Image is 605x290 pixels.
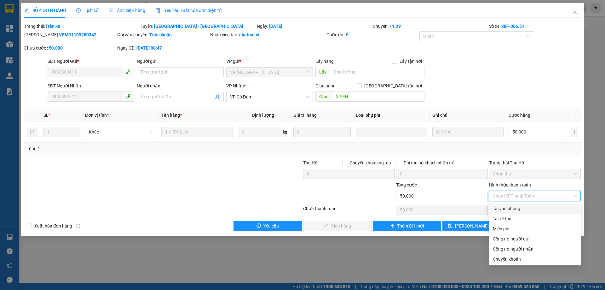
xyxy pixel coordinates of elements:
b: nhatmd.ct [239,32,260,37]
div: Chuyến: [372,23,488,30]
b: [DATE] 08:47 [136,45,162,50]
span: Đơn vị tính [85,113,109,118]
b: 0 [346,32,349,37]
span: SỬA ĐƠN HÀNG [24,8,66,13]
span: Thêm ĐH mới [397,222,424,229]
div: Chuyển khoản [493,256,577,263]
span: Tổng cước [396,182,417,187]
div: Công nợ người gửi [493,235,577,242]
button: save[PERSON_NAME] thay đổi [442,221,511,231]
span: Giao [315,92,332,102]
button: Close [566,3,584,21]
div: SĐT Người Nhận [48,82,134,89]
span: info-circle [76,224,80,228]
div: Gói vận chuyển: [117,31,209,38]
span: Lấy hàng [315,59,334,64]
div: VP gửi [226,58,313,65]
img: icon [155,8,160,13]
span: Giao hàng [315,83,336,88]
button: plus [571,127,578,137]
span: Yêu cầu xuất hóa đơn điện tử [155,8,222,13]
span: kg [282,127,288,137]
div: [PERSON_NAME]: [24,31,116,38]
span: Ảnh kiện hàng [109,8,145,13]
span: Chưa thu [493,169,577,179]
span: Yêu cầu [263,222,279,229]
span: [PERSON_NAME] thay đổi [455,222,505,229]
span: Định lượng [252,113,274,118]
span: Lấy [315,67,330,77]
span: Khác [89,127,153,137]
div: Chưa cước : [24,44,116,51]
div: Người gửi [137,58,223,65]
div: Cước gửi hàng sẽ được ghi vào công nợ của người nhận [489,244,581,254]
span: save [448,223,452,228]
b: Tiêu chuẩn [149,32,172,37]
b: Trên xe [45,24,60,29]
div: Cước rồi : [326,31,418,38]
span: Thu Hộ [303,160,318,165]
span: Chuyển khoản ng. gửi [347,159,395,166]
span: [GEOGRAPHIC_DATA] tận nơi [362,82,424,89]
div: Trạng thái: [24,23,140,30]
span: Phí thu hộ khách nhận trả [401,159,457,166]
span: Lịch sử [76,8,99,13]
span: plus [390,223,395,228]
input: Ghi Chú [432,127,504,137]
div: Tổng: 1 [27,145,233,152]
span: Xuất hóa đơn hàng [32,222,75,229]
input: VD: Bàn, Ghế [161,127,233,137]
div: Công nợ người nhận [493,246,577,252]
th: Loại phụ phí [353,109,429,121]
span: exclamation-circle [256,223,261,228]
b: 38F-006.51 [501,24,524,29]
span: VP Mỹ Đình [230,68,309,77]
div: Ngày GD: [117,44,209,51]
div: Ngày: [256,23,372,30]
b: 50.000 [49,45,63,50]
div: Chưa thanh toán [302,205,395,216]
input: 0 [293,127,351,137]
input: Dọc đường [330,67,424,77]
div: Nhân viên tạo: [210,31,325,38]
div: Tài xế thu [493,215,577,222]
div: Tại văn phòng [493,205,577,212]
label: Hình thức thanh toán [489,182,531,187]
b: 11:29 [389,24,401,29]
div: Cước gửi hàng sẽ được ghi vào công nợ của người gửi [489,234,581,244]
span: Cước hàng [509,113,530,118]
div: SĐT Người Gửi [48,58,134,65]
span: Lấy tận nơi [397,58,424,65]
input: Dọc đường [332,92,424,102]
span: phone [125,69,130,74]
span: Giá trị hàng [293,113,317,118]
b: VPMD1109250342 [59,32,96,37]
span: phone [125,94,130,99]
button: checkGiao hàng [303,221,372,231]
span: Tên hàng [161,113,182,118]
button: delete [27,127,37,137]
span: clock-circle [76,8,81,13]
span: VP Cổ Đạm [230,92,309,102]
span: Chọn HT Thanh Toán [493,191,577,201]
div: Miễn phí [493,225,577,232]
div: Người nhận [137,82,223,89]
div: Tuyến: [140,23,256,30]
span: VP Nhận [226,83,244,88]
b: [DATE] [269,24,282,29]
div: Trạng thái Thu Hộ [489,159,581,166]
button: plusThêm ĐH mới [373,221,441,231]
span: picture [109,8,113,13]
button: exclamation-circleYêu cầu [233,221,302,231]
th: Ghi chú [430,109,506,121]
span: close [573,9,578,14]
span: user-add [215,94,220,99]
span: SL [43,113,49,118]
b: [GEOGRAPHIC_DATA] - [GEOGRAPHIC_DATA] [154,24,243,29]
span: edit [24,8,29,13]
div: Số xe: [488,23,581,30]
